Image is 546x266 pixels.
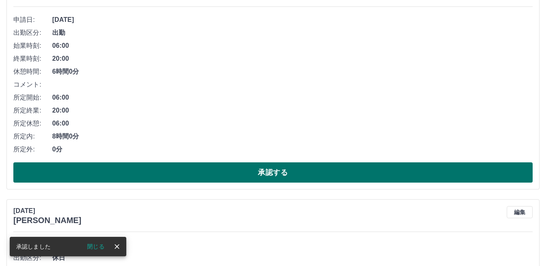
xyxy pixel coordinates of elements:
span: 申請日: [13,15,52,25]
span: 所定休憩: [13,119,52,128]
span: 所定外: [13,145,52,154]
p: [DATE] [13,206,81,216]
span: [DATE] [52,240,533,250]
div: 承認しました [16,239,51,254]
button: 承認する [13,162,533,183]
button: 閉じる [81,240,111,253]
span: 所定終業: [13,106,52,115]
span: 終業時刻: [13,54,52,64]
span: 06:00 [52,41,533,51]
span: [DATE] [52,15,533,25]
span: 20:00 [52,54,533,64]
span: 休日 [52,253,533,263]
span: 6時間0分 [52,67,533,77]
span: 所定開始: [13,93,52,102]
span: 8時間0分 [52,132,533,141]
span: 06:00 [52,93,533,102]
span: 出勤区分: [13,28,52,38]
span: 始業時刻: [13,41,52,51]
span: 0分 [52,145,533,154]
span: 所定内: [13,132,52,141]
span: 出勤区分: [13,253,52,263]
button: 編集 [507,206,533,218]
span: 06:00 [52,119,533,128]
span: 20:00 [52,106,533,115]
span: 出勤 [52,28,533,38]
h3: [PERSON_NAME] [13,216,81,225]
span: コメント: [13,80,52,89]
button: close [111,240,123,253]
span: 休憩時間: [13,67,52,77]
